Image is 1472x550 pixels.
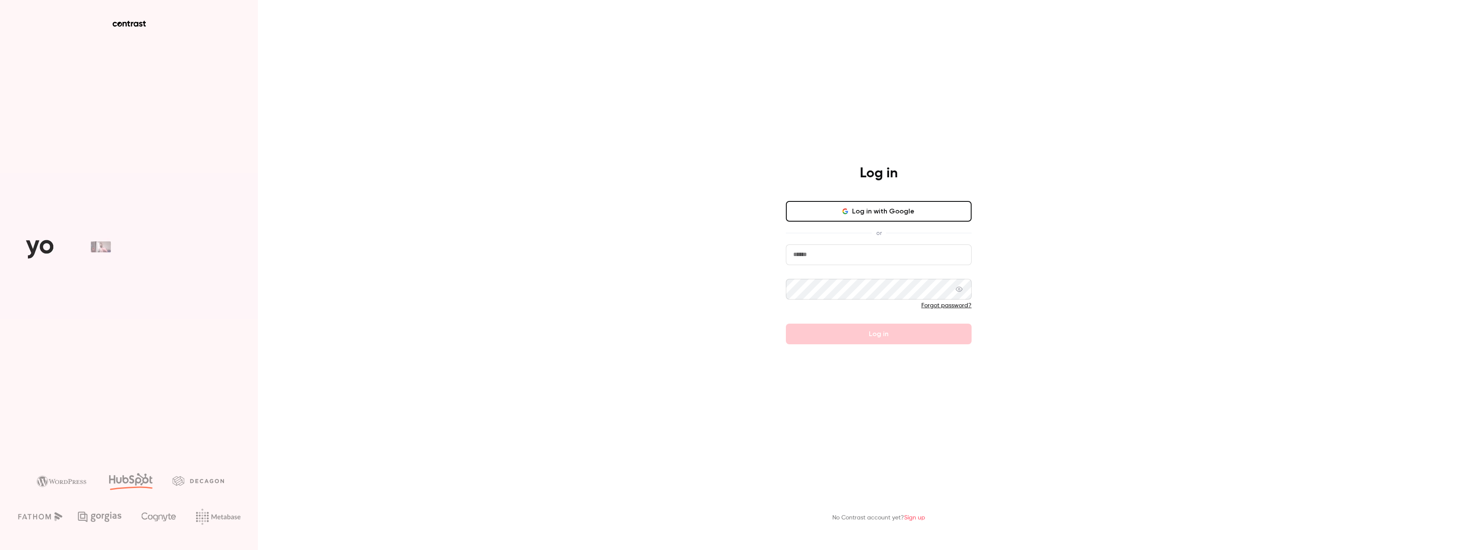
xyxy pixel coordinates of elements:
span: or [872,229,886,238]
a: Forgot password? [921,303,972,309]
img: decagon [172,476,224,485]
a: Sign up [904,515,925,521]
button: Log in with Google [786,201,972,222]
h4: Log in [860,165,898,182]
p: No Contrast account yet? [832,513,925,522]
